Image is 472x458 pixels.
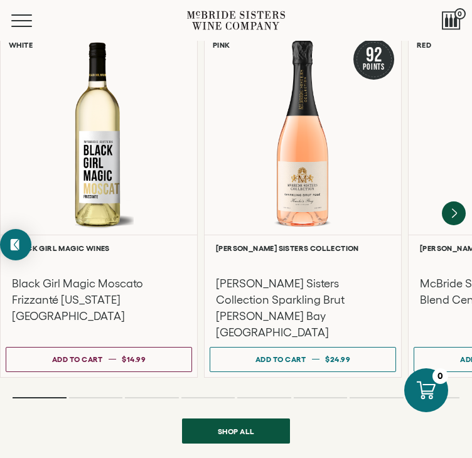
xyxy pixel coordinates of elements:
[203,419,270,444] span: Shop all
[454,8,466,19] span: 0
[122,355,146,363] span: $14.99
[11,14,56,27] button: Mobile Menu Trigger
[12,275,186,324] h3: Black Girl Magic Moscato Frizzanté [US_STATE] [GEOGRAPHIC_DATA]
[69,397,123,398] li: Page dot 2
[294,397,348,398] li: Page dot 6
[13,397,67,398] li: Page dot 1
[9,41,33,49] h6: White
[417,41,431,49] h6: Red
[442,201,466,225] button: Next
[237,397,291,398] li: Page dot 5
[125,397,179,398] li: Page dot 3
[182,418,290,444] a: Shop all
[325,355,350,363] span: $24.99
[204,26,402,377] a: Pink 92 Points McBride Sisters Collection Sparkling Brut Rose Hawke's Bay NV [PERSON_NAME] Sister...
[210,347,396,372] button: Add to cart $24.99
[350,397,404,398] li: Page dot 7
[213,41,230,49] h6: Pink
[216,244,390,252] h6: [PERSON_NAME] Sisters Collection
[52,350,103,368] div: Add to cart
[216,275,390,341] h3: [PERSON_NAME] Sisters Collection Sparkling Brut [PERSON_NAME] Bay [GEOGRAPHIC_DATA]
[6,347,192,372] button: Add to cart $14.99
[181,397,235,398] li: Page dot 4
[12,244,186,252] h6: Black Girl Magic Wines
[432,368,448,384] div: 0
[255,350,306,368] div: Add to cart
